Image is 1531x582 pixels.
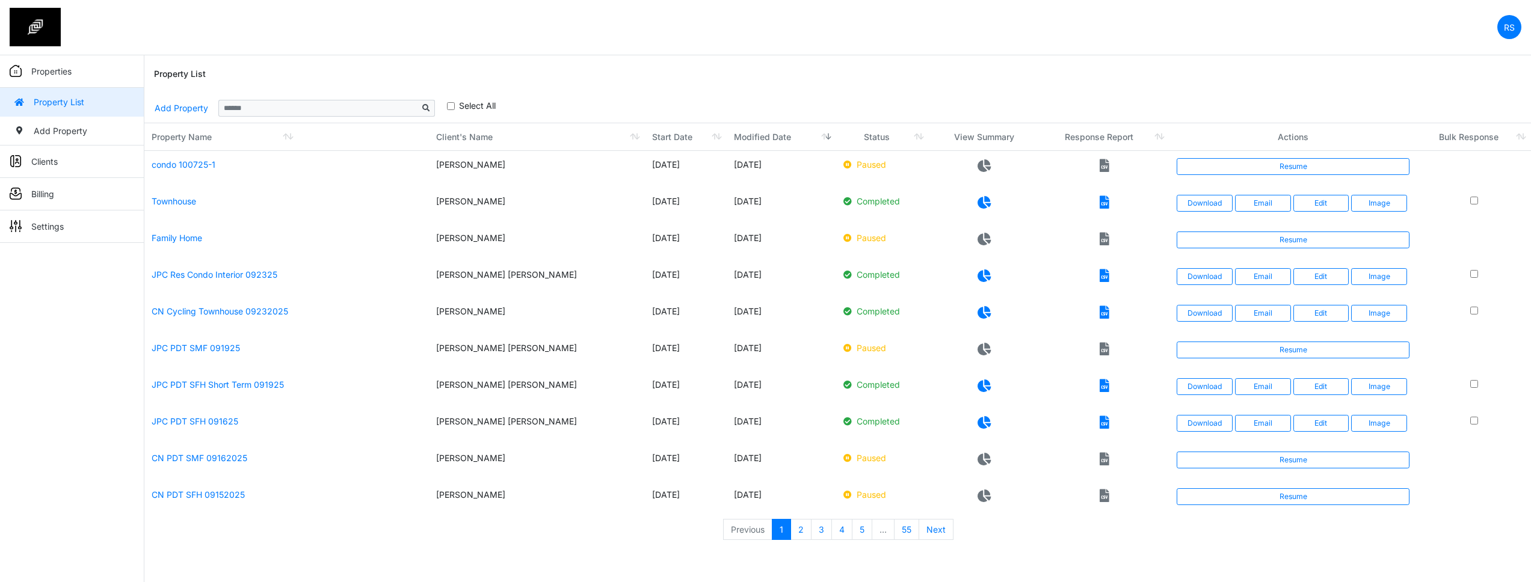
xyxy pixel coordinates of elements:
th: Actions [1169,123,1417,151]
td: [PERSON_NAME] [429,444,645,481]
button: Email [1235,305,1291,322]
p: Paused [843,342,922,354]
p: Completed [843,195,922,207]
p: Billing [31,188,54,200]
p: Completed [843,415,922,427]
a: Edit [1293,305,1349,322]
a: JPC Res Condo Interior 092325 [152,269,277,280]
a: Download [1177,305,1233,322]
td: [DATE] [727,408,836,444]
a: RS [1497,15,1521,39]
a: Resume [1177,231,1409,248]
td: [DATE] [645,334,727,371]
img: sidemenu_settings.png [10,220,22,232]
img: sidemenu_properties.png [10,65,22,77]
a: 55 [894,519,919,541]
th: Modified Date: activate to sort column ascending [727,123,836,151]
a: CN Cycling Townhouse 09232025 [152,306,288,316]
th: Bulk Response: activate to sort column ascending [1417,123,1531,151]
td: [PERSON_NAME] [429,481,645,518]
td: [PERSON_NAME] [429,224,645,261]
th: Start Date: activate to sort column ascending [645,123,727,151]
td: [PERSON_NAME] [429,151,645,188]
a: Edit [1293,268,1349,285]
p: Paused [843,158,922,171]
th: Response Report: activate to sort column ascending [1040,123,1169,151]
th: Client's Name: activate to sort column ascending [429,123,645,151]
input: Sizing example input [218,100,418,117]
p: Completed [843,268,922,281]
label: Select All [459,99,496,112]
button: Image [1351,305,1407,322]
a: 3 [811,519,832,541]
a: Edit [1293,415,1349,432]
p: Completed [843,305,922,317]
a: Resume [1177,158,1409,175]
td: [PERSON_NAME] [PERSON_NAME] [429,371,645,408]
a: JPC PDT SMF 091925 [152,343,240,353]
th: Status: activate to sort column ascending [836,123,929,151]
a: JPC PDT SFH 091625 [152,416,238,426]
img: sidemenu_client.png [10,155,22,167]
p: Completed [843,378,922,391]
td: [DATE] [727,444,836,481]
a: condo 100725-1 [152,159,215,170]
td: [DATE] [727,151,836,188]
p: Clients [31,155,58,168]
p: Paused [843,452,922,464]
a: Add Property [154,97,209,118]
a: Edit [1293,378,1349,395]
p: Paused [843,231,922,244]
button: Image [1351,268,1407,285]
h6: Property List [154,69,206,79]
td: [DATE] [727,481,836,518]
td: [PERSON_NAME] [429,188,645,224]
button: Image [1351,415,1407,432]
td: [DATE] [727,188,836,224]
a: Resume [1177,342,1409,358]
a: Edit [1293,195,1349,212]
a: Resume [1177,452,1409,468]
a: Next [919,519,953,541]
a: JPC PDT SFH Short Term 091925 [152,379,284,390]
td: [DATE] [645,151,727,188]
a: 1 [772,519,791,541]
a: CN PDT SFH 09152025 [152,489,245,500]
td: [DATE] [645,444,727,481]
button: Image [1351,378,1407,395]
td: [PERSON_NAME] [PERSON_NAME] [429,408,645,444]
td: [PERSON_NAME] [PERSON_NAME] [429,261,645,298]
th: View Summary [929,123,1040,151]
img: sidemenu_billing.png [10,188,22,200]
a: Townhouse [152,196,196,206]
a: Resume [1177,488,1409,505]
td: [DATE] [727,371,836,408]
td: [DATE] [645,224,727,261]
img: spp logo [10,8,61,46]
a: Download [1177,268,1233,285]
a: Download [1177,378,1233,395]
td: [PERSON_NAME] [PERSON_NAME] [429,334,645,371]
td: [PERSON_NAME] [429,298,645,334]
td: [DATE] [645,188,727,224]
th: Property Name: activate to sort column ascending [144,123,429,151]
a: CN PDT SMF 09162025 [152,453,247,463]
button: Email [1235,268,1291,285]
button: Email [1235,195,1291,212]
button: Email [1235,415,1291,432]
td: [DATE] [727,334,836,371]
td: [DATE] [727,261,836,298]
td: [DATE] [645,371,727,408]
td: [DATE] [645,298,727,334]
p: Paused [843,488,922,501]
button: Email [1235,378,1291,395]
p: Properties [31,65,72,78]
button: Image [1351,195,1407,212]
a: Download [1177,415,1233,432]
td: [DATE] [645,261,727,298]
a: Download [1177,195,1233,212]
td: [DATE] [727,224,836,261]
a: 4 [831,519,852,541]
p: Settings [31,220,64,233]
td: [DATE] [727,298,836,334]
